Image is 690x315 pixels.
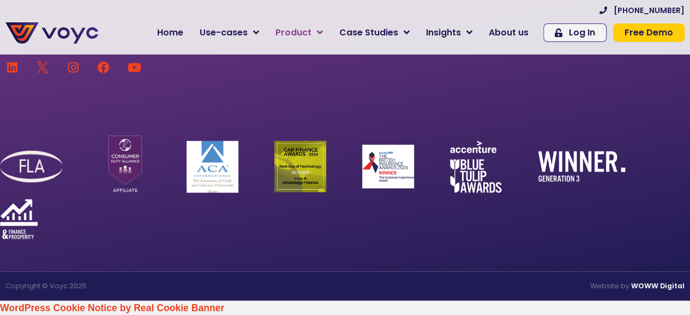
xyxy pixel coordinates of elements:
a: Use-cases [191,22,267,44]
a: Insights [418,22,481,44]
span: Log In [569,28,595,37]
img: winner-generation [538,152,625,182]
img: ACA [187,141,238,193]
span: Phone [140,44,167,56]
a: Free Demo [613,23,685,42]
span: Use-cases [200,26,248,39]
img: Car Finance Winner logo [274,141,326,192]
span: Case Studies [339,26,398,39]
span: Home [157,26,183,39]
span: About us [489,26,529,39]
span: Product [275,26,311,39]
img: accenture-blue-tulip-awards [450,141,502,193]
p: Website by [351,283,685,290]
a: WOWW Digital [631,281,685,290]
img: voyc-full-logo [5,22,98,44]
span: Insights [426,26,461,39]
a: About us [481,22,537,44]
span: Job title [140,88,177,101]
p: Copyright © Voyc 2025 [5,283,340,290]
a: Case Studies [331,22,418,44]
a: Product [267,22,331,44]
span: [PHONE_NUMBER] [614,7,685,14]
a: Home [149,22,191,44]
a: [PHONE_NUMBER] [599,7,685,14]
span: Free Demo [625,28,673,37]
a: Log In [543,23,607,42]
